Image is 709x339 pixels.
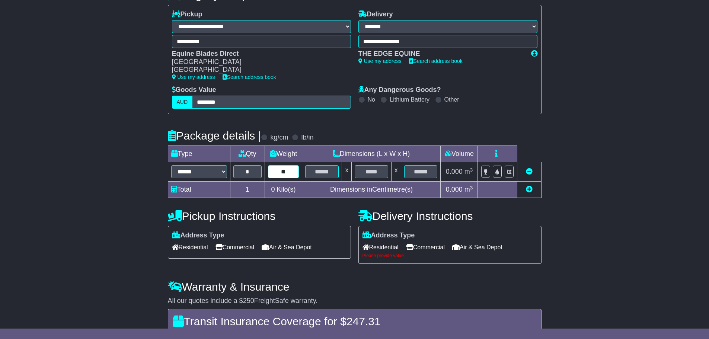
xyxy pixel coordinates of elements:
[358,10,393,19] label: Delivery
[446,186,463,193] span: 0.000
[363,231,415,240] label: Address Type
[302,182,441,198] td: Dimensions in Centimetre(s)
[173,315,537,327] h4: Transit Insurance Coverage for $
[342,162,352,182] td: x
[390,96,429,103] label: Lithium Battery
[168,297,542,305] div: All our quotes include a $ FreightSafe warranty.
[526,186,533,193] a: Add new item
[265,146,302,162] td: Weight
[168,281,542,293] h4: Warranty & Insurance
[270,134,288,142] label: kg/cm
[172,74,215,80] a: Use my address
[172,50,344,58] div: Equine Blades Direct
[358,210,542,222] h4: Delivery Instructions
[262,242,312,253] span: Air & Sea Depot
[243,297,254,304] span: 250
[358,58,402,64] a: Use my address
[470,185,473,191] sup: 3
[452,242,502,253] span: Air & Sea Depot
[230,182,265,198] td: 1
[168,182,230,198] td: Total
[346,315,381,327] span: 247.31
[168,146,230,162] td: Type
[172,242,208,253] span: Residential
[363,253,537,258] div: Please provide value
[172,58,344,66] div: [GEOGRAPHIC_DATA]
[470,167,473,173] sup: 3
[302,146,441,162] td: Dimensions (L x W x H)
[464,168,473,175] span: m
[172,66,344,74] div: [GEOGRAPHIC_DATA]
[368,96,375,103] label: No
[409,58,463,64] a: Search address book
[464,186,473,193] span: m
[406,242,445,253] span: Commercial
[230,146,265,162] td: Qty
[172,10,202,19] label: Pickup
[446,168,463,175] span: 0.000
[301,134,313,142] label: lb/in
[265,182,302,198] td: Kilo(s)
[363,242,399,253] span: Residential
[441,146,478,162] td: Volume
[444,96,459,103] label: Other
[172,86,216,94] label: Goods Value
[215,242,254,253] span: Commercial
[172,231,224,240] label: Address Type
[172,96,193,109] label: AUD
[168,129,261,142] h4: Package details |
[271,186,275,193] span: 0
[391,162,401,182] td: x
[358,86,441,94] label: Any Dangerous Goods?
[358,50,524,58] div: THE EDGE EQUINE
[526,168,533,175] a: Remove this item
[223,74,276,80] a: Search address book
[168,210,351,222] h4: Pickup Instructions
